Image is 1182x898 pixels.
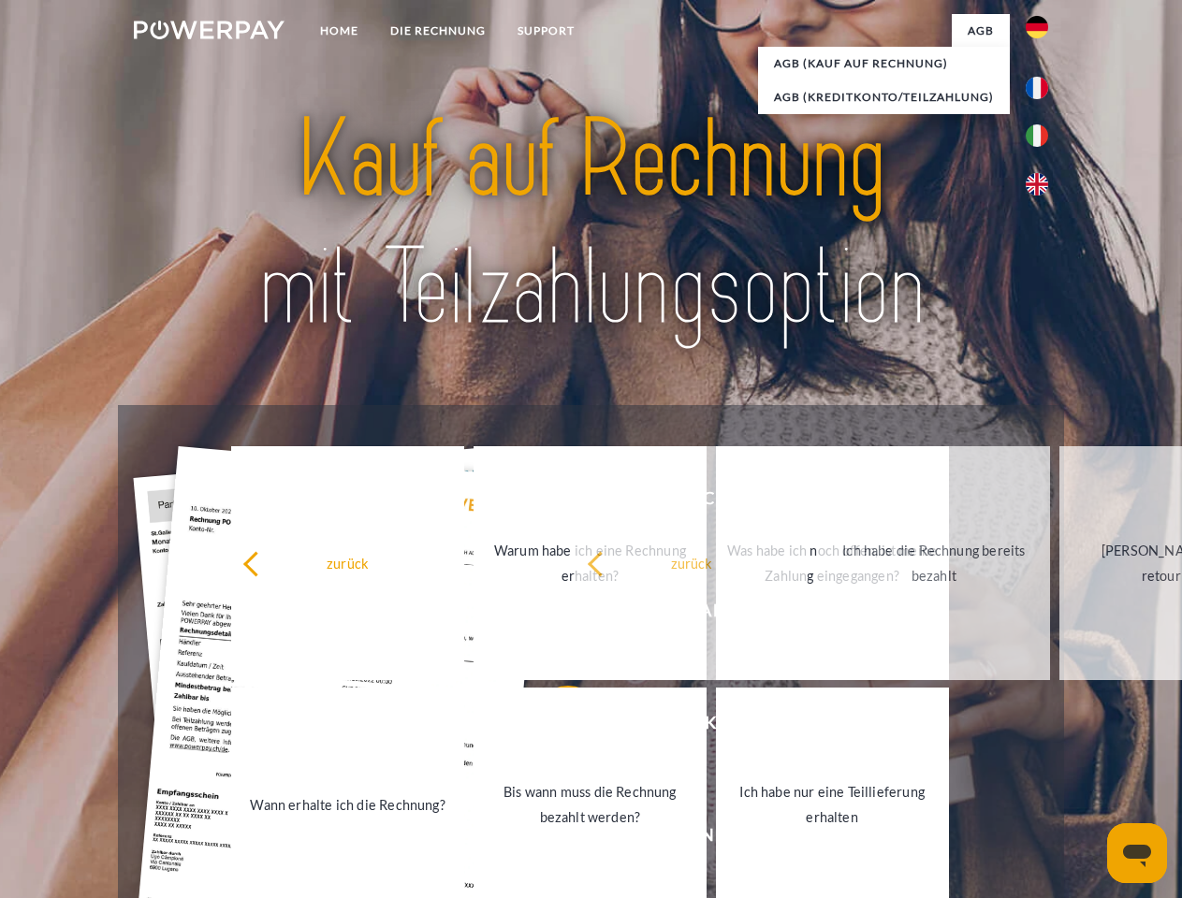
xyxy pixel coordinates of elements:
img: logo-powerpay-white.svg [134,21,285,39]
div: Warum habe ich eine Rechnung erhalten? [485,538,695,588]
div: Ich habe nur eine Teillieferung erhalten [727,779,938,830]
div: zurück [587,550,797,575]
img: fr [1026,77,1048,99]
img: it [1026,124,1048,147]
div: Ich habe die Rechnung bereits bezahlt [828,538,1039,588]
div: Bis wann muss die Rechnung bezahlt werden? [485,779,695,830]
a: agb [952,14,1010,48]
a: SUPPORT [502,14,591,48]
img: en [1026,173,1048,196]
img: title-powerpay_de.svg [179,90,1003,358]
a: AGB (Kauf auf Rechnung) [758,47,1010,80]
img: de [1026,16,1048,38]
div: zurück [242,550,453,575]
div: Wann erhalte ich die Rechnung? [242,791,453,817]
a: DIE RECHNUNG [374,14,502,48]
a: AGB (Kreditkonto/Teilzahlung) [758,80,1010,114]
a: Home [304,14,374,48]
iframe: Schaltfläche zum Öffnen des Messaging-Fensters [1107,823,1167,883]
